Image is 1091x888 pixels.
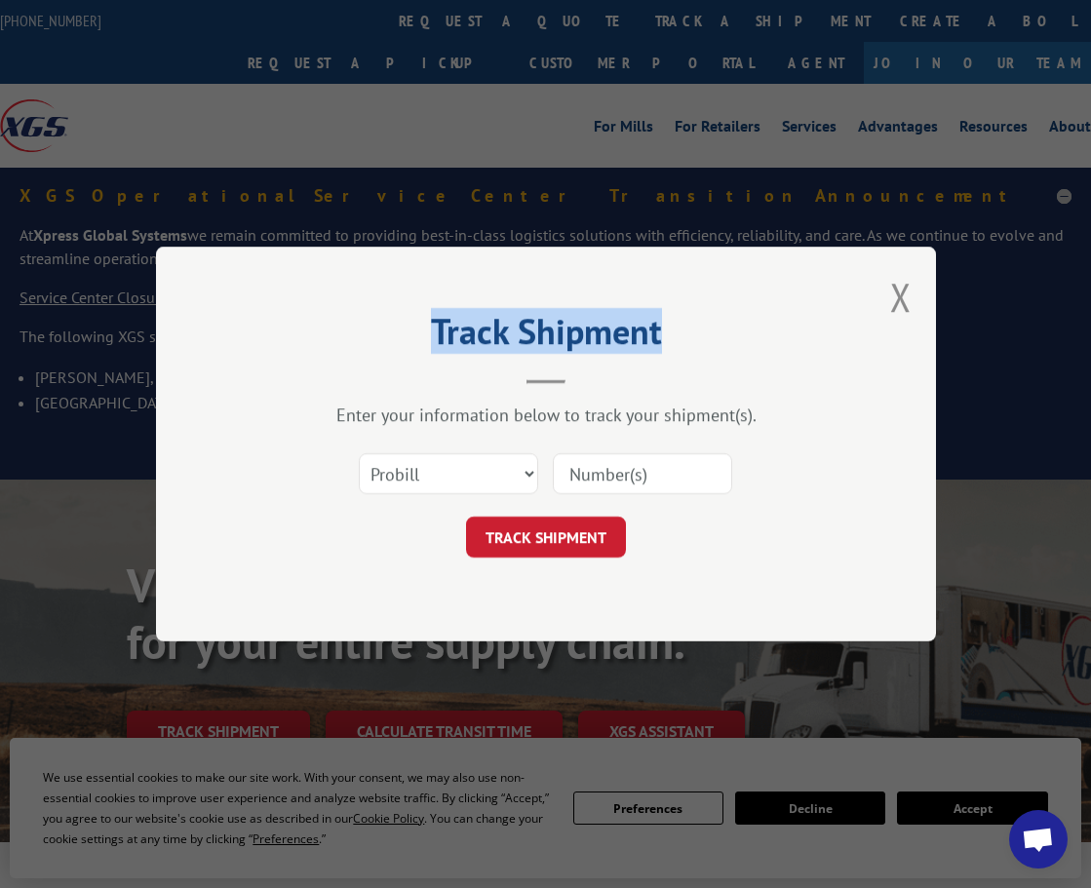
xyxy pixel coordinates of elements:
input: Number(s) [553,453,732,494]
button: Close modal [890,271,912,323]
h2: Track Shipment [253,318,838,355]
a: Open chat [1009,810,1068,869]
button: TRACK SHIPMENT [466,517,626,558]
div: Enter your information below to track your shipment(s). [253,404,838,426]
